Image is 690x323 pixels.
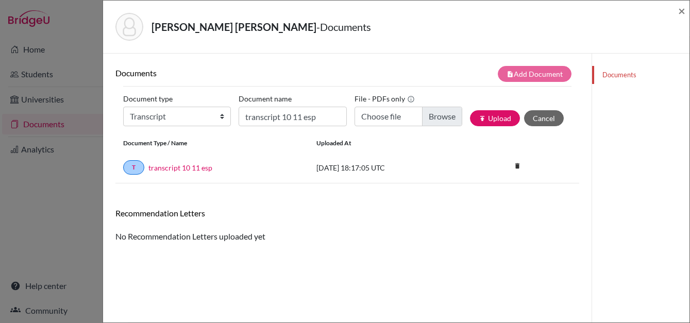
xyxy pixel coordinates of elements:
div: Uploaded at [309,139,463,148]
i: note_add [507,71,514,78]
label: Document name [239,91,292,107]
i: delete [510,158,525,174]
div: [DATE] 18:17:05 UTC [309,162,463,173]
a: transcript 10 11 esp [148,162,212,173]
div: Document Type / Name [115,139,309,148]
button: Cancel [524,110,564,126]
button: Close [678,5,685,17]
a: T [123,160,144,175]
button: note_addAdd Document [498,66,571,82]
h6: Recommendation Letters [115,208,579,218]
h6: Documents [115,68,347,78]
i: publish [479,115,486,122]
a: Documents [592,66,689,84]
button: publishUpload [470,110,520,126]
div: No Recommendation Letters uploaded yet [115,208,579,243]
span: × [678,3,685,18]
span: - Documents [316,21,371,33]
label: Document type [123,91,173,107]
label: File - PDFs only [355,91,415,107]
a: delete [510,160,525,174]
strong: [PERSON_NAME] [PERSON_NAME] [152,21,316,33]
